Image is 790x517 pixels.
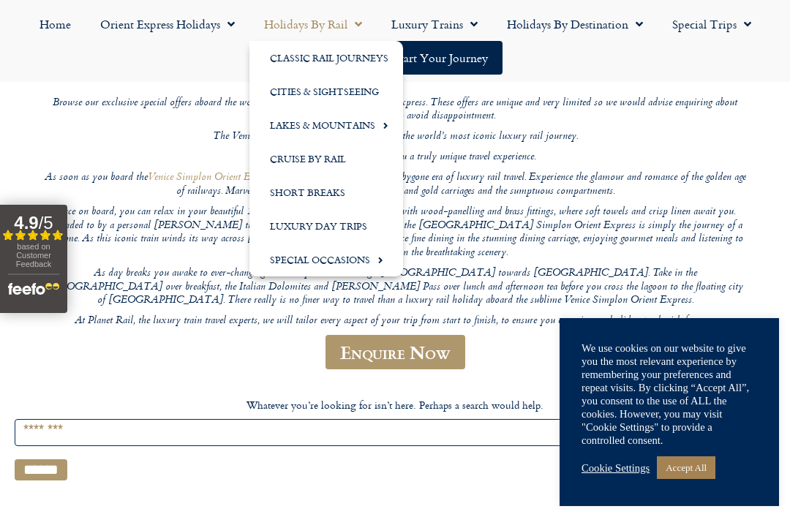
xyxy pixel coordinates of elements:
[249,7,377,41] a: Holidays by Rail
[249,176,403,209] a: Short Breaks
[249,41,403,75] a: Classic Rail Journeys
[249,209,403,243] a: Luxury Day Trips
[7,7,783,75] nav: Menu
[657,456,715,479] a: Accept All
[582,341,757,447] div: We use cookies on our website to give you the most relevant experience by remembering your prefer...
[53,94,737,126] em: Browse our exclusive special offers aboard the world famous Venice Simplon Orient Express. These ...
[44,171,746,198] p: As soon as you board the you will step back in time to a bygone era of luxury rail travel. Experi...
[44,151,746,165] p: This legendary train service offers you a truly unique travel experience.
[380,41,503,75] a: Start your Journey
[44,130,746,144] p: The Venice Simplon is possibly the world’s most iconic luxury rail journey.
[25,7,86,41] a: Home
[326,335,465,369] a: Enquire Now
[44,314,746,328] p: At Planet Rail, the luxury train travel experts, we will tailor every aspect of your trip from st...
[15,397,775,412] p: Whatever you’re looking for isn’t here. Perhaps a search would help.
[249,243,403,276] a: Special Occasions
[86,7,249,41] a: Orient Express Holidays
[582,461,650,475] a: Cookie Settings
[377,7,492,41] a: Luxury Trains
[148,169,276,186] a: Venice Simplon Orient Express
[249,75,403,108] a: Cities & Sightseeing
[249,108,403,142] a: Lakes & Mountains
[492,7,658,41] a: Holidays by Destination
[658,7,766,41] a: Special Trips
[44,267,746,308] p: As day breaks you awake to ever-changing views as you travel through [GEOGRAPHIC_DATA] towards [G...
[249,41,403,276] ul: Holidays by Rail
[249,142,403,176] a: Cruise by Rail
